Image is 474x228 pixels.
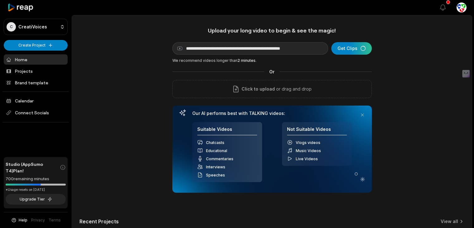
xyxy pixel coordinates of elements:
[275,85,312,93] p: or drag and drop
[4,40,68,51] button: Create Project
[206,173,225,177] span: Speeches
[237,58,256,63] span: 2 minutes
[172,58,372,63] div: We recommend videos longer than .
[331,42,372,55] button: Get Clips
[6,194,66,205] button: Upgrade Tier
[296,140,320,145] span: Vlogs videos
[206,140,224,145] span: Chatcasts
[172,27,372,34] h1: Upload your long video to begin & see the magic!
[242,85,275,93] span: Click to upload
[19,217,27,223] span: Help
[6,161,60,174] span: Studio (AppSumo T4) Plan!
[296,156,318,161] span: Live Videos
[31,217,45,223] a: Privacy
[7,22,16,32] div: C
[4,54,68,65] a: Home
[264,68,280,75] span: Or
[4,66,68,76] a: Projects
[4,107,68,118] span: Connect Socials
[206,148,227,153] span: Educational
[4,77,68,88] a: Brand template
[4,96,68,106] a: Calendar
[192,111,352,116] h3: Our AI performs best with TALKING videos:
[79,218,119,225] h2: Recent Projects
[49,217,61,223] a: Terms
[197,126,257,136] h4: Suitable Videos
[18,24,47,30] p: CreatiVoices
[11,217,27,223] button: Help
[6,187,66,192] div: *Usage resets on [DATE]
[206,156,233,161] span: Commentaries
[296,148,321,153] span: Music Videos
[441,218,458,225] a: View all
[287,126,347,136] h4: Not Suitable Videos
[6,176,66,182] div: 700 remaining minutes
[206,165,225,169] span: Interviews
